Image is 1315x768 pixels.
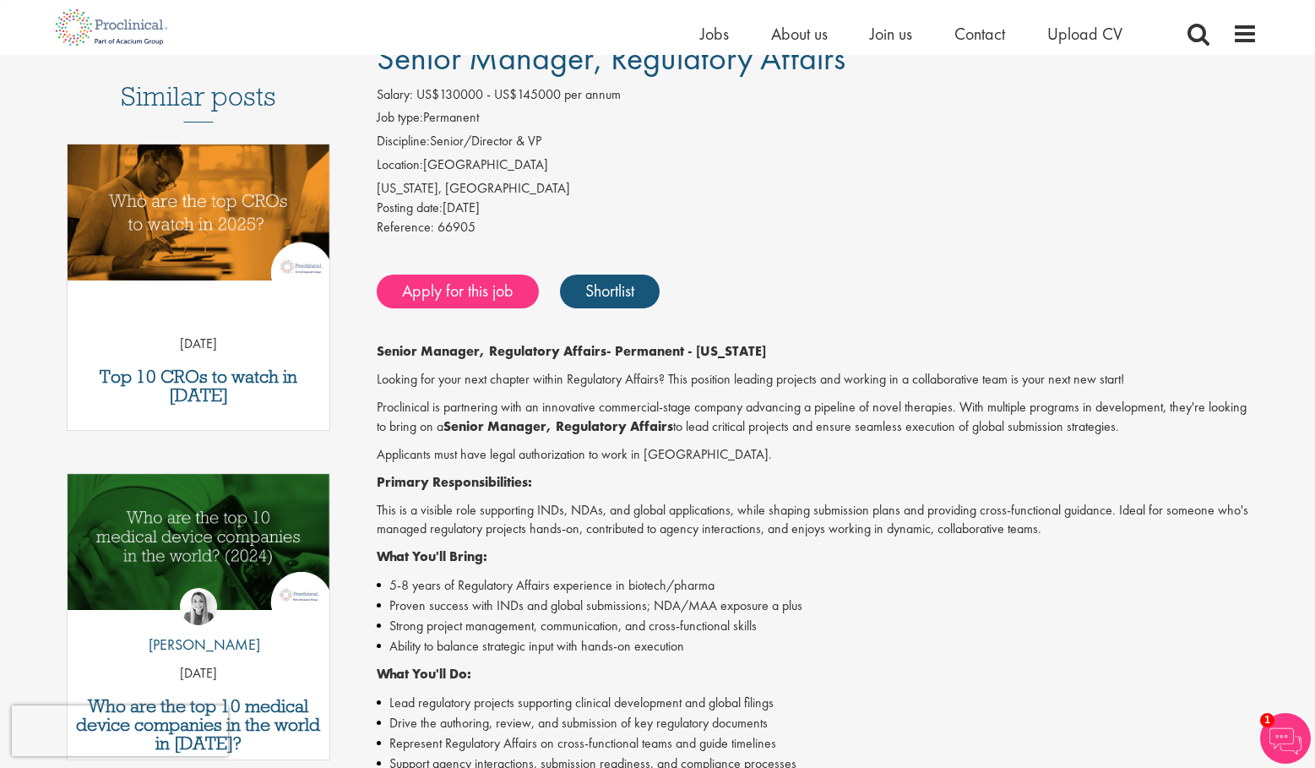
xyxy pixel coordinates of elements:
[377,108,423,128] label: Job type:
[560,275,660,308] a: Shortlist
[377,132,1258,155] li: Senior/Director & VP
[68,664,330,684] p: [DATE]
[377,398,1258,437] p: Proclinical is partnering with an innovative commercial-stage company advancing a pipeline of nov...
[136,634,260,656] p: [PERSON_NAME]
[606,342,766,360] strong: - Permanent - [US_STATE]
[377,547,487,565] strong: What You'll Bring:
[121,82,276,123] h3: Similar posts
[377,733,1258,754] li: Represent Regulatory Affairs on cross-functional teams and guide timelines
[377,473,532,491] strong: Primary Responsibilities:
[377,155,1258,179] li: [GEOGRAPHIC_DATA]
[377,218,434,237] label: Reference:
[954,23,1005,45] a: Contact
[76,368,322,405] a: Top 10 CROs to watch in [DATE]
[68,335,330,354] p: [DATE]
[136,588,260,664] a: Hannah Burke [PERSON_NAME]
[377,713,1258,733] li: Drive the authoring, review, and submission of key regulatory documents
[377,199,443,216] span: Posting date:
[68,474,330,624] a: Link to a post
[76,697,322,753] a: Who are the top 10 medical device companies in the world in [DATE]?
[416,85,621,103] span: US$130000 - US$145000 per annum
[377,199,1258,218] div: [DATE]
[68,144,330,281] img: Top 10 CROs 2025 | Proclinical
[377,445,1258,465] p: Applicants must have legal authorization to work in [GEOGRAPHIC_DATA].
[377,179,1258,199] div: [US_STATE], [GEOGRAPHIC_DATA]
[377,693,1258,713] li: Lead regulatory projects supporting clinical development and global filings
[12,705,228,756] iframe: reCAPTCHA
[377,275,539,308] a: Apply for this job
[377,616,1258,636] li: Strong project management, communication, and cross-functional skills
[771,23,828,45] a: About us
[700,23,729,45] a: Jobs
[68,474,330,610] img: Top 10 Medical Device Companies 2024
[1047,23,1122,45] a: Upload CV
[377,342,606,360] strong: Senior Manager, Regulatory Affairs
[377,501,1258,540] p: This is a visible role supporting INDs, NDAs, and global applications, while shaping submission p...
[1260,713,1311,764] img: Chatbot
[437,218,475,236] span: 66905
[377,636,1258,656] li: Ability to balance strategic input with hands-on execution
[377,108,1258,132] li: Permanent
[377,85,413,105] label: Salary:
[377,370,1258,389] p: Looking for your next chapter within Regulatory Affairs? This position leading projects and worki...
[870,23,912,45] a: Join us
[377,596,1258,616] li: Proven success with INDs and global submissions; NDA/MAA exposure a plus
[1260,713,1274,727] span: 1
[443,417,673,435] strong: Senior Manager, Regulatory Affairs
[377,155,423,175] label: Location:
[377,132,430,151] label: Discipline:
[68,144,330,294] a: Link to a post
[377,36,845,79] span: Senior Manager, Regulatory Affairs
[180,588,217,625] img: Hannah Burke
[377,575,1258,596] li: 5-8 years of Regulatory Affairs experience in biotech/pharma
[377,665,471,683] strong: What You'll Do:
